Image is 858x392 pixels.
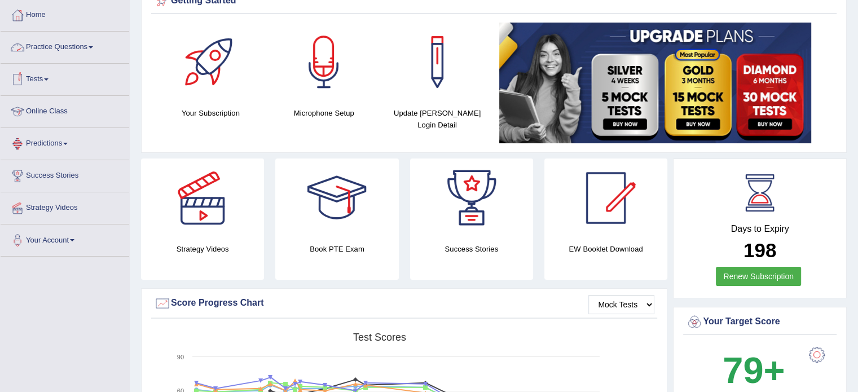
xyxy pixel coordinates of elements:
a: Your Account [1,224,129,253]
h4: Microphone Setup [273,107,375,119]
b: 79+ [723,350,785,391]
h4: EW Booklet Download [544,243,667,255]
h4: Book PTE Exam [275,243,398,255]
div: Your Target Score [686,314,834,331]
tspan: Test scores [353,332,406,343]
h4: Days to Expiry [686,224,834,234]
a: Predictions [1,128,129,156]
h4: Your Subscription [160,107,262,119]
a: Tests [1,64,129,92]
a: Strategy Videos [1,192,129,221]
h4: Update [PERSON_NAME] Login Detail [386,107,489,131]
img: small5.jpg [499,23,811,143]
a: Online Class [1,96,129,124]
h4: Success Stories [410,243,533,255]
text: 90 [177,354,184,360]
a: Practice Questions [1,32,129,60]
h4: Strategy Videos [141,243,264,255]
a: Renew Subscription [716,267,801,286]
a: Success Stories [1,160,129,188]
b: 198 [743,239,776,261]
div: Score Progress Chart [154,295,654,312]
